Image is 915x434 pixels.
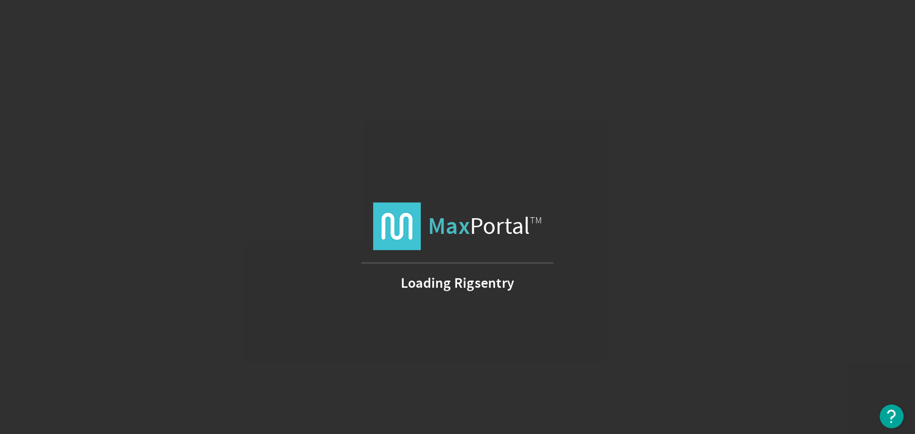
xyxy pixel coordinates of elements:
[428,202,542,250] span: Portal
[880,404,904,428] button: Open Resource Center
[530,214,542,226] span: TM
[401,278,514,288] strong: Loading Rigsentry
[373,202,421,250] img: logo
[428,211,470,242] strong: Max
